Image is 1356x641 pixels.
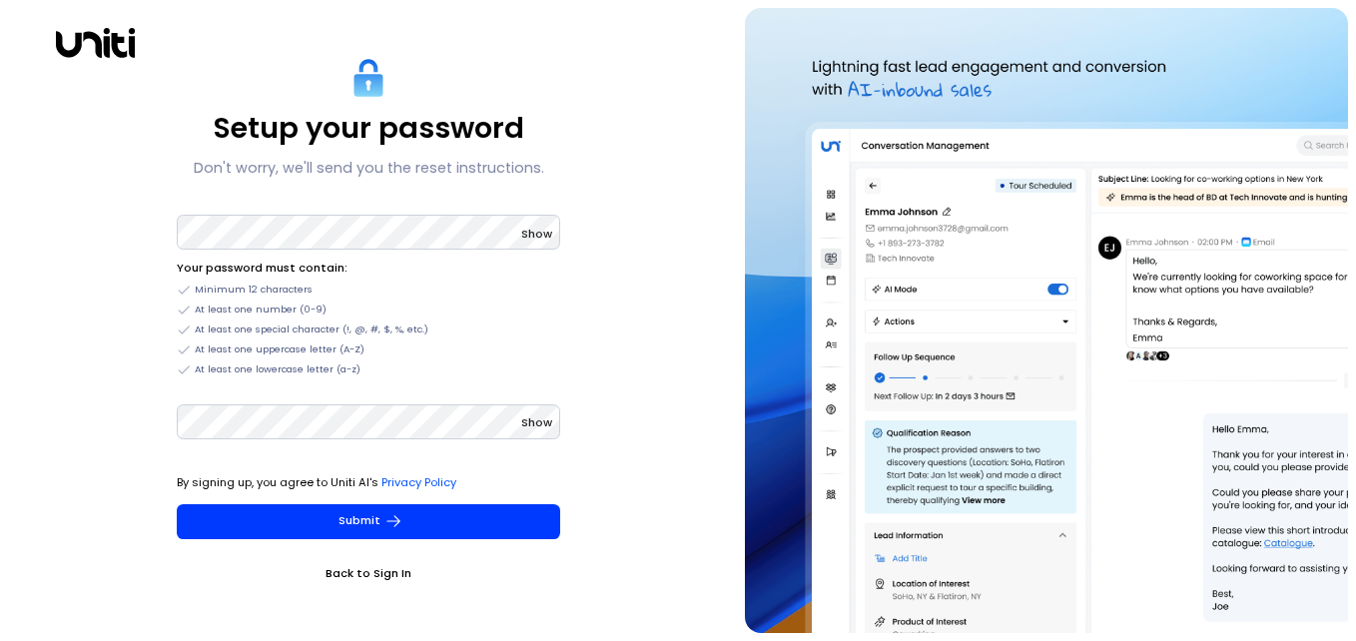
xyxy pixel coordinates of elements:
button: Show [521,224,552,244]
p: By signing up, you agree to Uniti AI's [177,472,560,492]
li: Your password must contain: [177,258,560,278]
p: Setup your password [214,111,524,146]
button: Submit [177,504,560,539]
a: Back to Sign In [177,563,560,583]
img: auth-hero.png [745,8,1348,633]
span: At least one number (0-9) [195,303,327,317]
button: Show [521,412,552,432]
span: Show [521,414,552,430]
p: Don't worry, we'll send you the reset instructions. [194,156,544,180]
a: Privacy Policy [381,474,456,490]
span: Show [521,226,552,242]
span: At least one uppercase letter (A-Z) [195,342,364,356]
span: At least one lowercase letter (a-z) [195,362,360,376]
span: At least one special character (!, @, #, $, %, etc.) [195,322,428,336]
span: Minimum 12 characters [195,283,313,297]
